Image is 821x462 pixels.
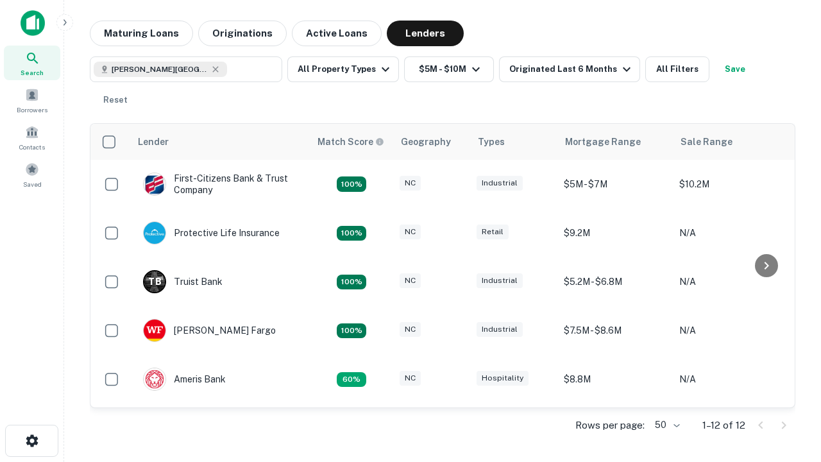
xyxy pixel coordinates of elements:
[673,355,788,404] td: N/A
[557,160,673,209] td: $5M - $7M
[673,257,788,306] td: N/A
[144,368,165,390] img: picture
[393,124,470,160] th: Geography
[557,257,673,306] td: $5.2M - $6.8M
[4,83,60,117] a: Borrowers
[757,359,821,421] iframe: Chat Widget
[130,124,310,160] th: Lender
[477,225,509,239] div: Retail
[499,56,640,82] button: Originated Last 6 Months
[477,273,523,288] div: Industrial
[715,56,756,82] button: Save your search to get updates of matches that match your search criteria.
[557,209,673,257] td: $9.2M
[310,124,393,160] th: Capitalize uses an advanced AI algorithm to match your search with the best lender. The match sco...
[575,418,645,433] p: Rows per page:
[337,372,366,388] div: Matching Properties: 1, hasApolloMatch: undefined
[477,322,523,337] div: Industrial
[337,176,366,192] div: Matching Properties: 2, hasApolloMatch: undefined
[17,105,47,115] span: Borrowers
[144,222,165,244] img: picture
[144,320,165,341] img: picture
[470,124,557,160] th: Types
[90,21,193,46] button: Maturing Loans
[557,124,673,160] th: Mortgage Range
[478,134,505,150] div: Types
[143,221,280,244] div: Protective Life Insurance
[143,319,276,342] div: [PERSON_NAME] Fargo
[4,120,60,155] a: Contacts
[23,179,42,189] span: Saved
[400,176,421,191] div: NC
[673,209,788,257] td: N/A
[143,173,297,196] div: First-citizens Bank & Trust Company
[317,135,384,149] div: Capitalize uses an advanced AI algorithm to match your search with the best lender. The match sco...
[702,418,745,433] p: 1–12 of 12
[21,10,45,36] img: capitalize-icon.png
[95,87,136,113] button: Reset
[509,62,634,77] div: Originated Last 6 Months
[4,157,60,192] a: Saved
[645,56,709,82] button: All Filters
[400,322,421,337] div: NC
[387,21,464,46] button: Lenders
[287,56,399,82] button: All Property Types
[400,273,421,288] div: NC
[143,368,226,391] div: Ameris Bank
[337,323,366,339] div: Matching Properties: 2, hasApolloMatch: undefined
[21,67,44,78] span: Search
[673,404,788,452] td: N/A
[148,275,161,289] p: T B
[650,416,682,434] div: 50
[477,371,529,386] div: Hospitality
[404,56,494,82] button: $5M - $10M
[4,46,60,80] a: Search
[337,226,366,241] div: Matching Properties: 2, hasApolloMatch: undefined
[673,124,788,160] th: Sale Range
[673,306,788,355] td: N/A
[401,134,451,150] div: Geography
[112,64,208,75] span: [PERSON_NAME][GEOGRAPHIC_DATA], [GEOGRAPHIC_DATA]
[337,275,366,290] div: Matching Properties: 3, hasApolloMatch: undefined
[565,134,641,150] div: Mortgage Range
[292,21,382,46] button: Active Loans
[673,160,788,209] td: $10.2M
[144,173,165,195] img: picture
[143,270,223,293] div: Truist Bank
[557,404,673,452] td: $9.2M
[138,134,169,150] div: Lender
[477,176,523,191] div: Industrial
[317,135,382,149] h6: Match Score
[400,371,421,386] div: NC
[557,355,673,404] td: $8.8M
[19,142,45,152] span: Contacts
[681,134,732,150] div: Sale Range
[400,225,421,239] div: NC
[198,21,287,46] button: Originations
[557,306,673,355] td: $7.5M - $8.6M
